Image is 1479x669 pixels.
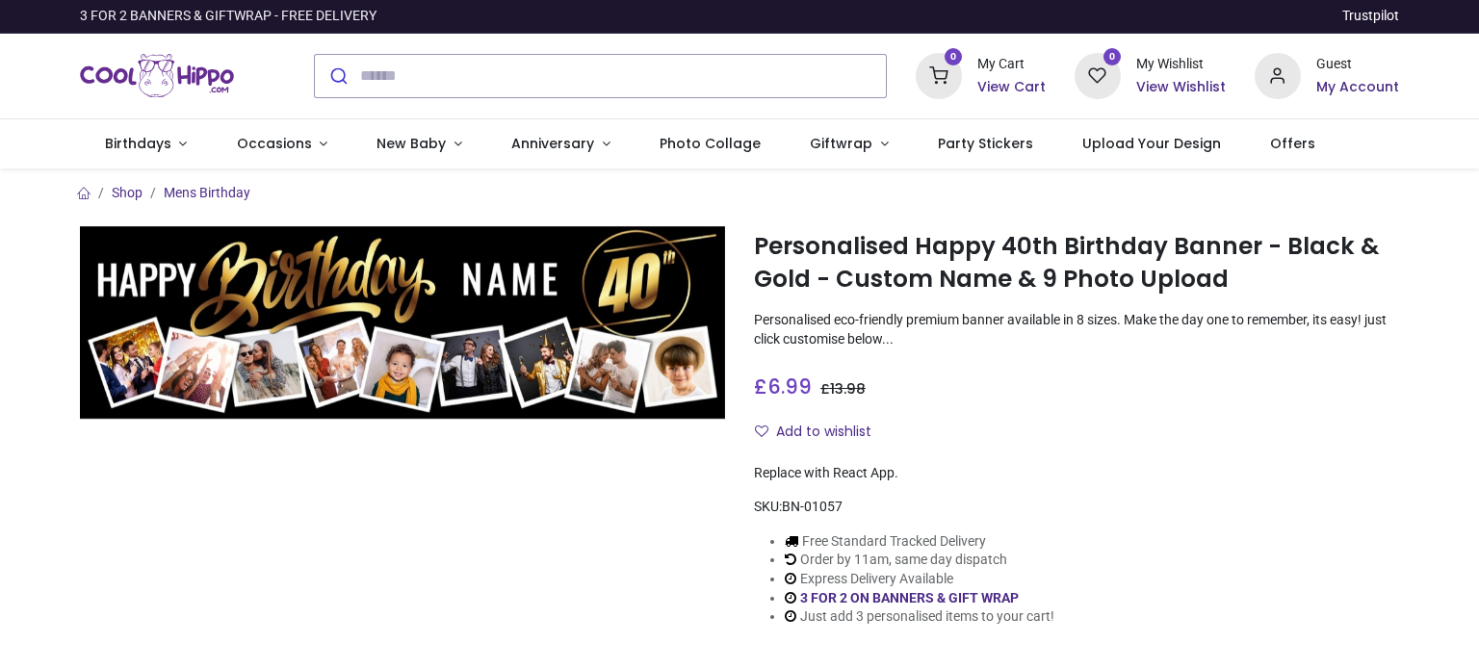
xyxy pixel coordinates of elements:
[785,570,1054,589] li: Express Delivery Available
[830,379,866,399] span: 13.98
[916,66,962,82] a: 0
[212,119,352,169] a: Occasions
[1316,78,1399,97] a: My Account
[767,373,812,400] span: 6.99
[660,134,761,153] span: Photo Collage
[80,7,376,26] div: 3 FOR 2 BANNERS & GIFTWRAP - FREE DELIVERY
[755,425,768,438] i: Add to wishlist
[80,49,234,103] img: Cool Hippo
[785,551,1054,570] li: Order by 11am, same day dispatch
[80,49,234,103] a: Logo of Cool Hippo
[945,48,963,66] sup: 0
[938,134,1033,153] span: Party Stickers
[1270,134,1315,153] span: Offers
[1316,55,1399,74] div: Guest
[754,464,1399,483] div: Replace with React App.
[1342,7,1399,26] a: Trustpilot
[785,607,1054,627] li: Just add 3 personalised items to your cart!
[164,185,250,200] a: Mens Birthday
[785,532,1054,552] li: Free Standard Tracked Delivery
[1103,48,1122,66] sup: 0
[80,119,212,169] a: Birthdays
[1082,134,1221,153] span: Upload Your Design
[754,416,888,449] button: Add to wishlistAdd to wishlist
[977,78,1046,97] a: View Cart
[376,134,446,153] span: New Baby
[352,119,487,169] a: New Baby
[511,134,594,153] span: Anniversary
[754,311,1399,348] p: Personalised eco-friendly premium banner available in 8 sizes. Make the day one to remember, its ...
[112,185,143,200] a: Shop
[810,134,872,153] span: Giftwrap
[754,373,812,400] span: £
[785,119,913,169] a: Giftwrap
[237,134,312,153] span: Occasions
[80,226,725,420] img: Personalised Happy 40th Birthday Banner - Black & Gold - Custom Name & 9 Photo Upload
[1075,66,1121,82] a: 0
[820,379,866,399] span: £
[1136,78,1226,97] a: View Wishlist
[1136,55,1226,74] div: My Wishlist
[486,119,635,169] a: Anniversary
[315,55,360,97] button: Submit
[105,134,171,153] span: Birthdays
[977,55,1046,74] div: My Cart
[754,498,1399,517] div: SKU:
[782,499,843,514] span: BN-01057
[800,590,1019,605] a: 3 FOR 2 ON BANNERS & GIFT WRAP
[754,230,1399,296] h1: Personalised Happy 40th Birthday Banner - Black & Gold - Custom Name & 9 Photo Upload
